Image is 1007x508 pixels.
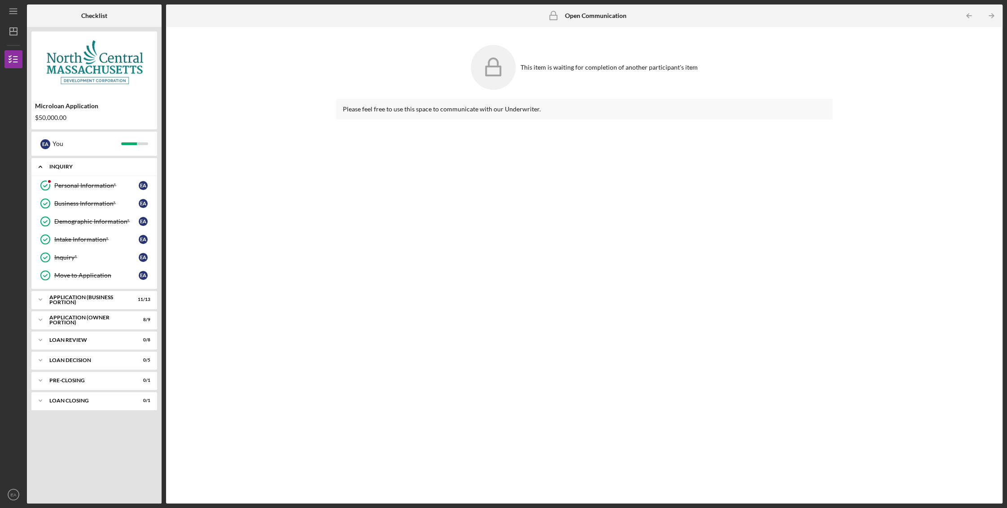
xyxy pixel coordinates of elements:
[11,492,17,497] text: EA
[139,271,148,280] div: E A
[54,236,139,243] div: Intake Information*
[520,64,697,71] div: This item is waiting for completion of another participant's item
[49,164,146,169] div: INQUIRY
[139,235,148,244] div: E A
[49,315,128,325] div: APPLICATION (OWNER PORTION)
[81,12,107,19] b: Checklist
[31,36,157,90] img: Product logo
[134,317,150,322] div: 8 / 9
[4,486,22,504] button: EA
[49,398,128,403] div: LOAN CLOSING
[134,297,150,302] div: 11 / 13
[139,253,148,262] div: E A
[134,337,150,343] div: 0 / 8
[36,212,153,230] a: Demographic Information*EA
[49,378,128,383] div: PRE-CLOSING
[35,102,153,110] div: Microloan Application
[36,266,153,284] a: Move to ApplicationEA
[54,218,139,225] div: Demographic Information*
[139,217,148,226] div: E A
[40,139,50,149] div: E A
[54,182,139,189] div: Personal Information*
[36,248,153,266] a: Inquiry*EA
[36,194,153,212] a: Business Information*EA
[134,378,150,383] div: 0 / 1
[35,114,153,121] div: $50,000.00
[53,136,121,151] div: You
[565,12,626,19] b: Open Communication
[54,200,139,207] div: Business Information*
[134,358,150,363] div: 0 / 5
[49,295,128,305] div: APPLICATION (BUSINESS PORTION)
[49,337,128,343] div: LOAN REVIEW
[54,254,139,261] div: Inquiry*
[134,398,150,403] div: 0 / 1
[36,230,153,248] a: Intake Information*EA
[49,358,128,363] div: LOAN DECISION
[54,272,139,279] div: Move to Application
[139,199,148,208] div: E A
[139,181,148,190] div: E A
[36,177,153,194] a: Personal Information*EA
[343,106,826,113] div: Please feel free to use this space to communicate with our Underwriter.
